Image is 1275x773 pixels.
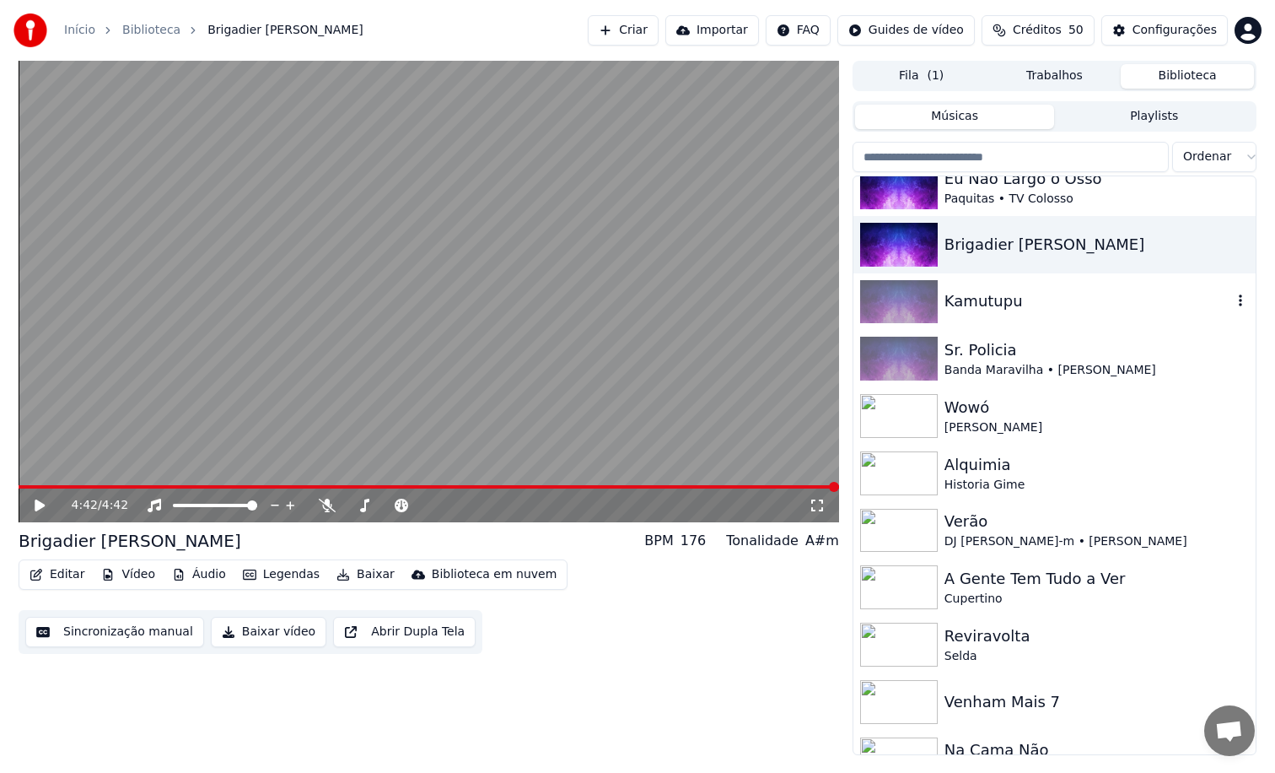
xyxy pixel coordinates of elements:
[944,167,1249,191] div: Eu Não Largo o Osso
[72,497,112,514] div: /
[1054,105,1254,129] button: Playlists
[1132,22,1217,39] div: Configurações
[944,648,1249,665] div: Selda
[726,531,799,551] div: Tonalidade
[944,690,1249,714] div: Venham Mais 7
[982,15,1095,46] button: Créditos50
[72,497,98,514] span: 4:42
[944,233,1249,257] div: Brigadier [PERSON_NAME]
[588,15,659,46] button: Criar
[122,22,180,39] a: Biblioteca
[766,15,831,46] button: FAQ
[944,453,1249,477] div: Alquimia
[681,531,707,551] div: 176
[165,563,233,587] button: Áudio
[1013,22,1062,39] span: Créditos
[944,624,1249,648] div: Reviravolta
[64,22,363,39] nav: breadcrumb
[944,533,1249,550] div: DJ [PERSON_NAME]-m • [PERSON_NAME]
[330,563,401,587] button: Baixar
[944,567,1249,591] div: A Gente Tem Tudo a Ver
[25,617,204,647] button: Sincronização manual
[988,64,1122,89] button: Trabalhos
[1068,22,1084,39] span: 50
[944,191,1249,208] div: Paquitas • TV Colosso
[1101,15,1228,46] button: Configurações
[837,15,975,46] button: Guides de vídeo
[236,563,326,587] button: Legendas
[805,531,839,551] div: A#m
[944,362,1249,379] div: Banda Maravilha • [PERSON_NAME]
[23,563,91,587] button: Editar
[333,617,476,647] button: Abrir Dupla Tela
[855,64,988,89] button: Fila
[855,105,1055,129] button: Músicas
[1183,149,1231,165] span: Ordenar
[94,563,162,587] button: Vídeo
[944,477,1249,494] div: Historia Gime
[944,338,1249,362] div: Sr. Policia
[102,497,128,514] span: 4:42
[432,566,557,583] div: Biblioteca em nuvem
[211,617,326,647] button: Baixar vídeo
[944,738,1249,762] div: Na Cama Não
[207,22,363,39] span: Brigadier [PERSON_NAME]
[644,531,673,551] div: BPM
[19,529,241,553] div: Brigadier [PERSON_NAME]
[64,22,95,39] a: Início
[944,289,1232,313] div: Kamutupu
[944,419,1249,436] div: [PERSON_NAME]
[944,591,1249,608] div: Cupertino
[1204,705,1255,756] div: Conversa aberta
[665,15,759,46] button: Importar
[13,14,47,47] img: youka
[944,510,1249,533] div: Verão
[927,68,944,84] span: ( 1 )
[1121,64,1254,89] button: Biblioteca
[944,396,1249,419] div: Wowó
